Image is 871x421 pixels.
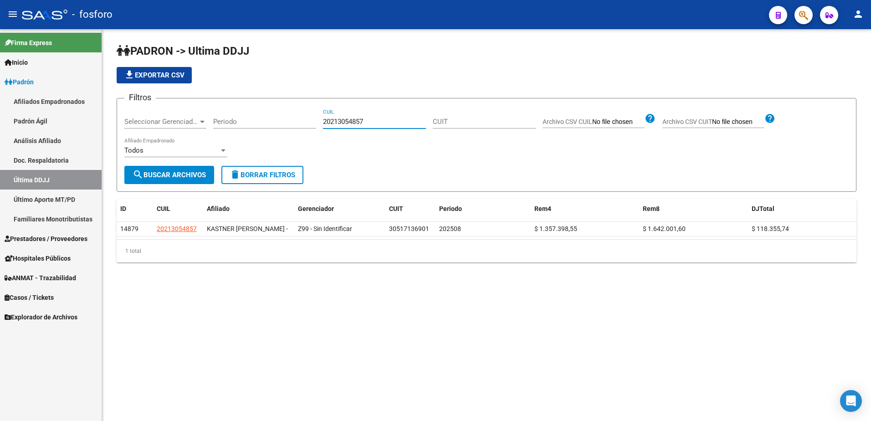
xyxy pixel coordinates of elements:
span: Hospitales Públicos [5,253,71,263]
span: Gerenciador [298,205,334,212]
datatable-header-cell: ID [117,199,153,219]
span: Firma Express [5,38,52,48]
button: Buscar Archivos [124,166,214,184]
span: DJTotal [752,205,774,212]
div: $ 118.355,74 [752,224,853,234]
span: - fosforo [72,5,113,25]
span: Casos / Tickets [5,293,54,303]
span: ID [120,205,126,212]
span: Archivo CSV CUIT [662,118,712,125]
datatable-header-cell: Afiliado [203,199,294,219]
span: Explorador de Archivos [5,312,77,322]
div: $ 1.357.398,55 [534,224,636,234]
datatable-header-cell: CUIT [385,199,435,219]
span: Afiliado [207,205,230,212]
div: 1 total [117,240,856,262]
span: Rem8 [643,205,660,212]
span: Padrón [5,77,34,87]
span: KASTNER [PERSON_NAME] - [207,225,288,232]
datatable-header-cell: Periodo [435,199,531,219]
span: Buscar Archivos [133,171,206,179]
mat-icon: help [645,113,656,124]
mat-icon: person [853,9,864,20]
datatable-header-cell: Rem4 [531,199,640,219]
span: 202508 [439,225,461,232]
span: CUIL [157,205,170,212]
span: Exportar CSV [124,71,184,79]
span: 14879 [120,225,138,232]
datatable-header-cell: CUIL [153,199,203,219]
span: Prestadores / Proveedores [5,234,87,244]
span: Todos [124,146,143,154]
span: Inicio [5,57,28,67]
span: Rem4 [534,205,551,212]
span: Seleccionar Gerenciador [124,118,198,126]
datatable-header-cell: Rem8 [639,199,748,219]
div: $ 1.642.001,60 [643,224,744,234]
datatable-header-cell: Gerenciador [294,199,385,219]
mat-icon: file_download [124,69,135,80]
mat-icon: search [133,169,143,180]
datatable-header-cell: DJTotal [748,199,857,219]
input: Archivo CSV CUIT [712,118,764,126]
span: PADRON -> Ultima DDJJ [117,45,249,57]
span: 20213054857 [157,225,197,232]
span: Z99 - Sin Identificar [298,225,352,232]
h3: Filtros [124,91,156,104]
span: Periodo [439,205,462,212]
button: Borrar Filtros [221,166,303,184]
mat-icon: menu [7,9,18,20]
span: CUIT [389,205,403,212]
span: ANMAT - Trazabilidad [5,273,76,283]
div: 30517136901 [389,224,429,234]
mat-icon: help [764,113,775,124]
span: Borrar Filtros [230,171,295,179]
mat-icon: delete [230,169,241,180]
input: Archivo CSV CUIL [592,118,645,126]
button: Exportar CSV [117,67,192,83]
div: Open Intercom Messenger [840,390,862,412]
span: Archivo CSV CUIL [543,118,592,125]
